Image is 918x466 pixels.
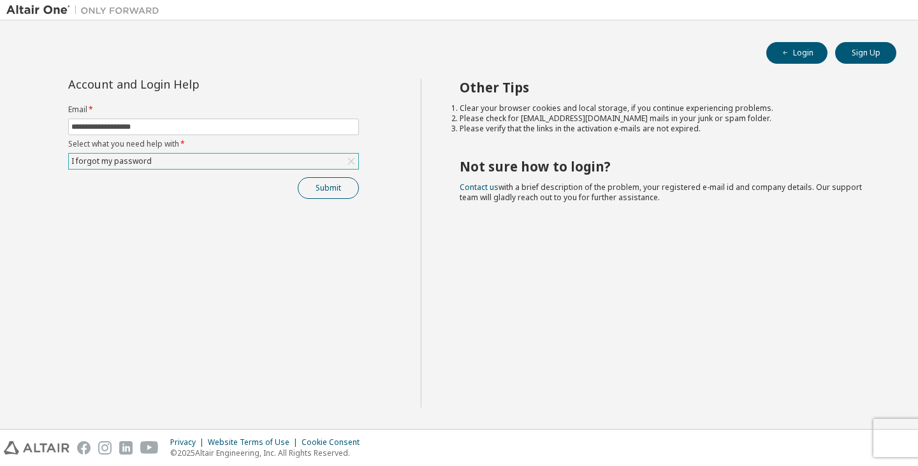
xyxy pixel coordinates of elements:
div: Website Terms of Use [208,437,302,448]
button: Sign Up [835,42,896,64]
h2: Not sure how to login? [460,158,874,175]
button: Submit [298,177,359,199]
img: altair_logo.svg [4,441,69,455]
label: Email [68,105,359,115]
h2: Other Tips [460,79,874,96]
img: youtube.svg [140,441,159,455]
span: with a brief description of the problem, your registered e-mail id and company details. Our suppo... [460,182,862,203]
div: I forgot my password [69,154,154,168]
img: instagram.svg [98,441,112,455]
img: facebook.svg [77,441,91,455]
li: Clear your browser cookies and local storage, if you continue experiencing problems. [460,103,874,113]
li: Please verify that the links in the activation e-mails are not expired. [460,124,874,134]
img: linkedin.svg [119,441,133,455]
div: I forgot my password [69,154,358,169]
label: Select what you need help with [68,139,359,149]
p: © 2025 Altair Engineering, Inc. All Rights Reserved. [170,448,367,458]
div: Account and Login Help [68,79,301,89]
button: Login [766,42,827,64]
div: Privacy [170,437,208,448]
div: Cookie Consent [302,437,367,448]
a: Contact us [460,182,499,193]
li: Please check for [EMAIL_ADDRESS][DOMAIN_NAME] mails in your junk or spam folder. [460,113,874,124]
img: Altair One [6,4,166,17]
